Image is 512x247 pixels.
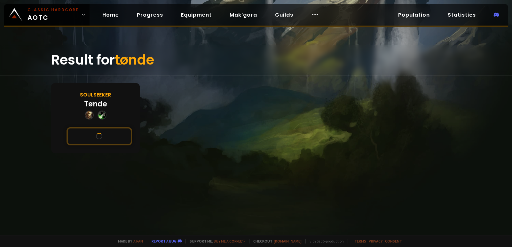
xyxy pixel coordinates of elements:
[224,8,262,21] a: Mak'gora
[214,239,245,243] a: Buy me a coffee
[133,239,143,243] a: a fan
[354,239,366,243] a: Terms
[305,239,344,243] span: v. d752d5 - production
[443,8,481,21] a: Statistics
[152,239,177,243] a: Report a bug
[274,239,302,243] a: [DOMAIN_NAME]
[114,239,143,243] span: Made by
[270,8,298,21] a: Guilds
[176,8,217,21] a: Equipment
[185,239,245,243] span: Support me,
[28,7,79,13] small: Classic Hardcore
[4,4,90,26] a: Classic HardcoreAOTC
[97,8,124,21] a: Home
[67,127,132,145] button: See this character
[369,239,382,243] a: Privacy
[80,91,111,99] div: Soulseeker
[393,8,435,21] a: Population
[249,239,302,243] span: Checkout
[51,45,461,75] div: Result for
[115,50,154,69] span: tønde
[84,99,107,109] div: Tønde
[132,8,168,21] a: Progress
[385,239,402,243] a: Consent
[28,7,79,22] span: AOTC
